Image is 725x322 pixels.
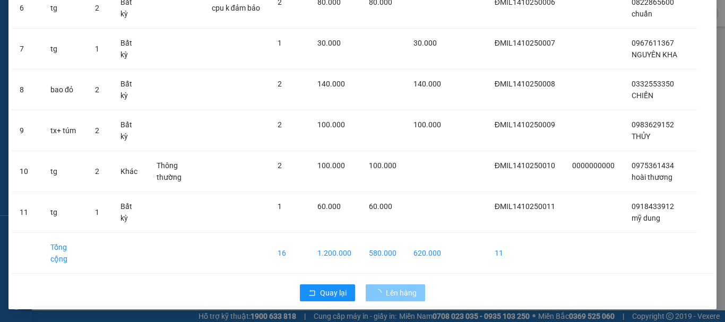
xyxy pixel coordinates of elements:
span: 2 [278,161,282,170]
span: 30.000 [317,39,341,47]
td: bao đỏ [42,69,87,110]
td: 10 [11,151,42,192]
button: rollbackQuay lại [300,284,355,301]
button: Lên hàng [366,284,425,301]
span: 0975361434 [632,161,674,170]
span: 100.000 [369,161,396,170]
span: cpu k đảm bảo [212,4,260,12]
td: Bất kỳ [112,192,148,233]
span: 1 [95,208,99,216]
span: NGUYÊN KHA [632,50,677,59]
span: ĐMIL1410250010 [495,161,555,170]
td: Bất kỳ [112,69,148,110]
span: 60.000 [317,202,341,211]
span: ĐMIL1410250011 [495,202,555,211]
span: 100.000 [317,161,345,170]
div: 0975361434 [91,60,198,75]
div: hoài thương [91,47,198,60]
td: Thông thường [148,151,203,192]
span: chuẩn [632,10,652,18]
span: Gửi: [9,10,25,21]
span: rollback [308,289,316,298]
span: 1 [278,39,282,47]
span: ĐMIL1410250009 [495,120,555,129]
span: 1 [278,202,282,211]
td: tg [42,151,87,192]
span: 0332553350 [632,80,674,88]
td: Khác [112,151,148,192]
span: 2 [95,85,99,94]
td: 16 [269,233,309,274]
span: CHIẾN [632,91,653,100]
td: 11 [486,233,564,274]
span: 1 [95,45,99,53]
td: 8 [11,69,42,110]
span: 100.000 [317,120,345,129]
span: 2 [278,80,282,88]
span: loading [374,289,386,297]
td: Bất kỳ [112,29,148,69]
span: Quay lại [320,287,347,299]
span: 2 [95,126,99,135]
span: ĐMIL1410250008 [495,80,555,88]
span: 30.000 [413,39,437,47]
span: 0918433912 [632,202,674,211]
td: 1.200.000 [309,233,361,274]
span: Lên hàng [386,287,417,299]
span: 0000000000 [572,161,615,170]
div: 0000000000 [9,22,83,37]
td: 11 [11,192,42,233]
td: tg [42,192,87,233]
span: 2 [95,4,99,12]
td: Tổng cộng [42,233,87,274]
span: 2 [278,120,282,129]
td: 580.000 [360,233,405,274]
td: tx+ túm [42,110,87,151]
span: hoài thương [632,173,672,181]
span: 100.000 [413,120,441,129]
span: mỹ dung [632,214,660,222]
span: 140.000 [317,80,345,88]
td: tg [42,29,87,69]
span: 0983629152 [632,120,674,129]
span: 140.000 [413,80,441,88]
span: THỦY [632,132,650,141]
td: 9 [11,110,42,151]
span: 2 [95,167,99,176]
div: Đăk Mil [9,9,83,22]
span: 60.000 [369,202,392,211]
span: 0967611367 [632,39,674,47]
div: Dãy 4-B15 bến xe [GEOGRAPHIC_DATA] [91,9,198,47]
span: ĐMIL1410250007 [495,39,555,47]
span: Nhận: [91,10,116,21]
td: 7 [11,29,42,69]
td: 620.000 [405,233,450,274]
td: Bất kỳ [112,110,148,151]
